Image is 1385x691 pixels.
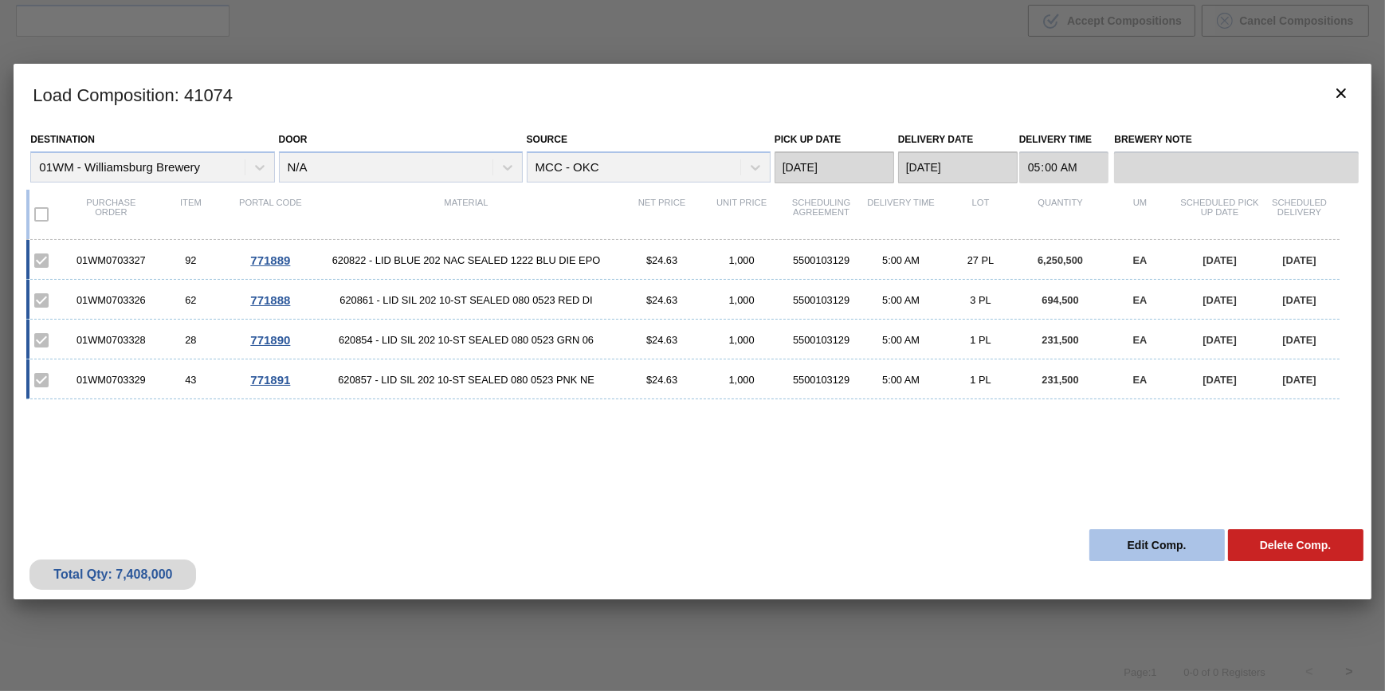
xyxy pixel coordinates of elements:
[1203,254,1236,266] span: [DATE]
[1042,334,1078,346] span: 231,500
[775,134,842,145] label: Pick up Date
[1282,334,1316,346] span: [DATE]
[861,294,941,306] div: 5:00 AM
[622,294,702,306] div: $24.63
[941,198,1021,231] div: Lot
[782,198,861,231] div: Scheduling Agreement
[941,254,1021,266] div: 27 PL
[941,334,1021,346] div: 1 PL
[1282,294,1316,306] span: [DATE]
[702,334,782,346] div: 1,000
[941,374,1021,386] div: 1 PL
[702,254,782,266] div: 1,000
[1101,198,1180,231] div: UM
[782,334,861,346] div: 5500103129
[230,333,310,347] div: Go to Order
[1203,294,1236,306] span: [DATE]
[30,134,94,145] label: Destination
[310,334,622,346] span: 620854 - LID SIL 202 10-ST SEALED 080 0523 GRN 06
[1282,254,1316,266] span: [DATE]
[1042,374,1078,386] span: 231,500
[941,294,1021,306] div: 3 PL
[230,293,310,307] div: Go to Order
[861,254,941,266] div: 5:00 AM
[527,134,567,145] label: Source
[151,374,230,386] div: 43
[250,253,290,267] span: 771889
[622,254,702,266] div: $24.63
[1133,294,1148,306] span: EA
[782,374,861,386] div: 5500103129
[1038,254,1083,266] span: 6,250,500
[775,151,894,183] input: mm/dd/yyyy
[1019,128,1109,151] label: Delivery Time
[71,198,151,231] div: Purchase order
[1282,374,1316,386] span: [DATE]
[250,293,290,307] span: 771888
[1180,198,1260,231] div: Scheduled Pick up Date
[861,334,941,346] div: 5:00 AM
[279,134,308,145] label: Door
[1021,198,1101,231] div: Quantity
[622,374,702,386] div: $24.63
[1260,198,1340,231] div: Scheduled Delivery
[310,198,622,231] div: Material
[622,334,702,346] div: $24.63
[1203,334,1236,346] span: [DATE]
[41,567,184,582] div: Total Qty: 7,408,000
[782,254,861,266] div: 5500103129
[898,151,1018,183] input: mm/dd/yyyy
[14,64,1371,124] h3: Load Composition : 41074
[250,333,290,347] span: 771890
[702,198,782,231] div: Unit Price
[898,134,973,145] label: Delivery Date
[1133,374,1148,386] span: EA
[702,294,782,306] div: 1,000
[310,254,622,266] span: 620822 - LID BLUE 202 NAC SEALED 1222 BLU DIE EPO
[71,294,151,306] div: 01WM0703326
[310,374,622,386] span: 620857 - LID SIL 202 10-ST SEALED 080 0523 PNK NE
[250,373,290,387] span: 771891
[151,294,230,306] div: 62
[230,373,310,387] div: Go to Order
[151,198,230,231] div: Item
[151,254,230,266] div: 92
[702,374,782,386] div: 1,000
[71,374,151,386] div: 01WM0703329
[1133,254,1148,266] span: EA
[1114,128,1358,151] label: Brewery Note
[1203,374,1236,386] span: [DATE]
[71,254,151,266] div: 01WM0703327
[1228,529,1363,561] button: Delete Comp.
[151,334,230,346] div: 28
[310,294,622,306] span: 620861 - LID SIL 202 10-ST SEALED 080 0523 RED DI
[230,198,310,231] div: Portal code
[71,334,151,346] div: 01WM0703328
[230,253,310,267] div: Go to Order
[1133,334,1148,346] span: EA
[861,374,941,386] div: 5:00 AM
[782,294,861,306] div: 5500103129
[1089,529,1225,561] button: Edit Comp.
[1042,294,1078,306] span: 694,500
[861,198,941,231] div: Delivery Time
[622,198,702,231] div: Net Price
